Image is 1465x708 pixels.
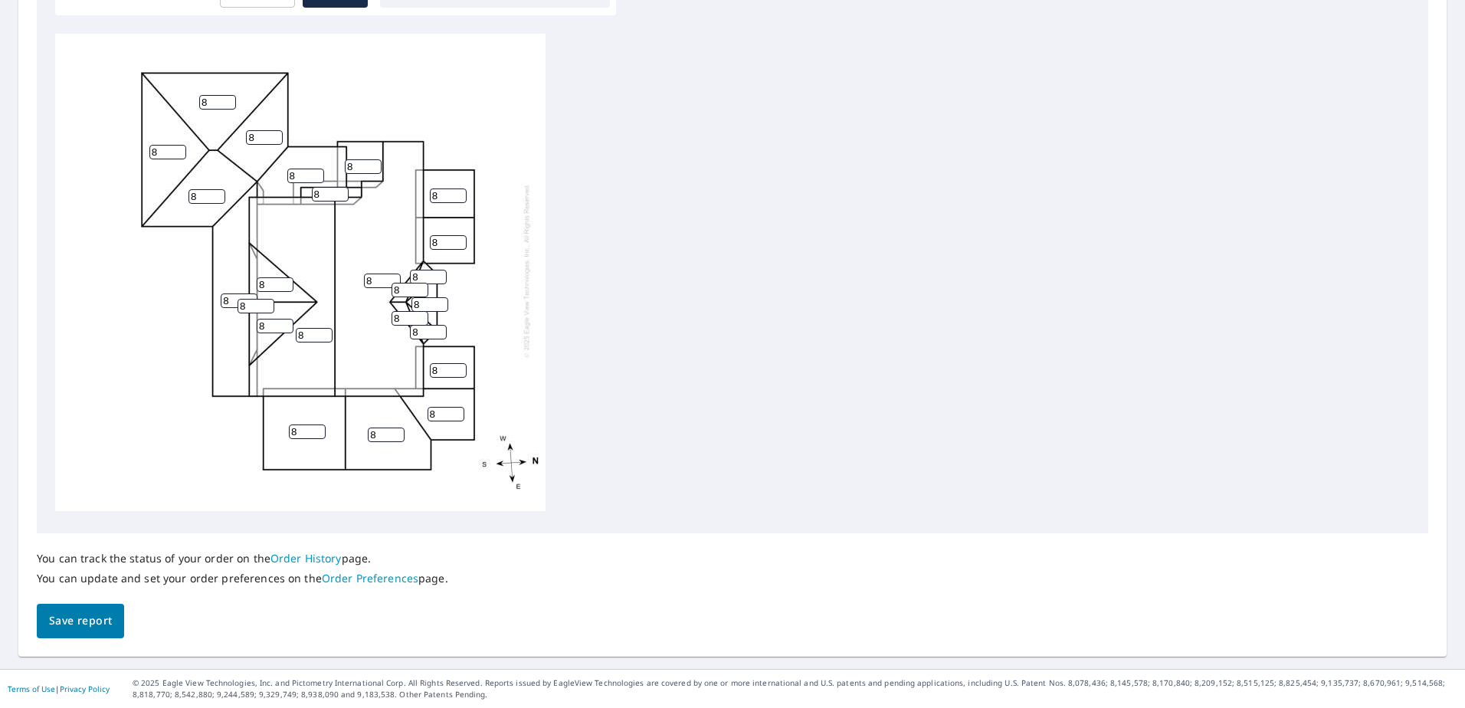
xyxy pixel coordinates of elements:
a: Order History [270,551,342,565]
p: © 2025 Eagle View Technologies, Inc. and Pictometry International Corp. All Rights Reserved. Repo... [133,677,1457,700]
a: Privacy Policy [60,683,110,694]
span: Save report [49,611,112,631]
p: You can track the status of your order on the page. [37,552,448,565]
a: Terms of Use [8,683,55,694]
button: Save report [37,604,124,638]
p: | [8,684,110,693]
a: Order Preferences [322,571,418,585]
p: You can update and set your order preferences on the page. [37,572,448,585]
